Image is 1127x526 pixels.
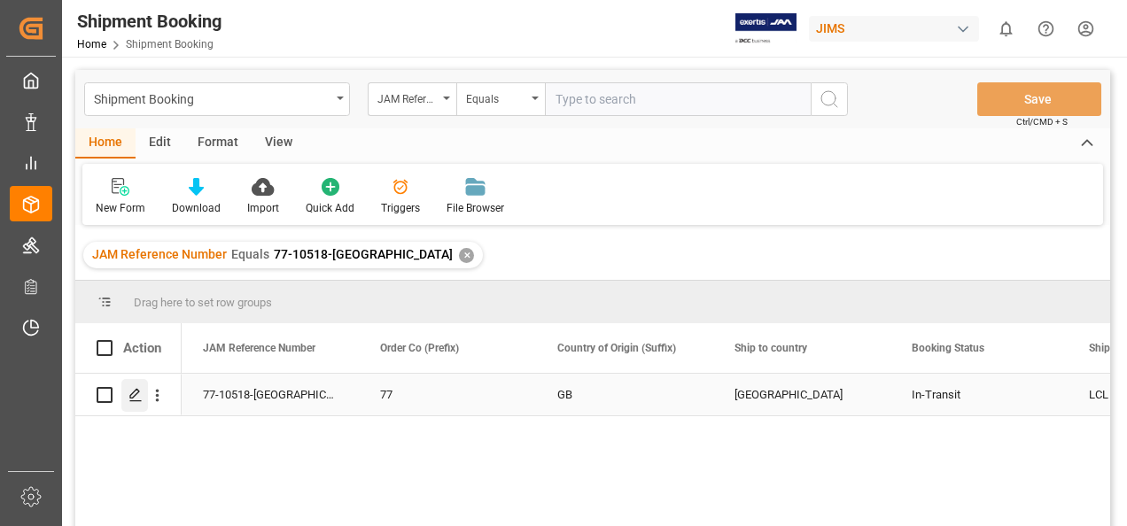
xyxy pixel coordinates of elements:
button: open menu [456,82,545,116]
div: New Form [96,200,145,216]
div: JAM Reference Number [377,87,438,107]
div: Action [123,340,161,356]
div: File Browser [447,200,504,216]
div: [GEOGRAPHIC_DATA] [734,375,869,415]
div: In-Transit [912,375,1046,415]
span: Ctrl/CMD + S [1016,115,1068,128]
div: Edit [136,128,184,159]
button: Help Center [1026,9,1066,49]
img: Exertis%20JAM%20-%20Email%20Logo.jpg_1722504956.jpg [735,13,797,44]
div: Download [172,200,221,216]
button: open menu [368,82,456,116]
span: Country of Origin (Suffix) [557,342,676,354]
div: View [252,128,306,159]
div: 77-10518-[GEOGRAPHIC_DATA] [182,374,359,415]
div: 77 [380,375,515,415]
div: Format [184,128,252,159]
div: Import [247,200,279,216]
span: Drag here to set row groups [134,296,272,309]
div: Home [75,128,136,159]
span: Equals [231,247,269,261]
div: Equals [466,87,526,107]
span: Order Co (Prefix) [380,342,459,354]
div: Triggers [381,200,420,216]
button: show 0 new notifications [986,9,1026,49]
span: 77-10518-[GEOGRAPHIC_DATA] [274,247,453,261]
button: search button [811,82,848,116]
div: GB [557,375,692,415]
div: Press SPACE to select this row. [75,374,182,416]
span: Booking Status [912,342,984,354]
button: Save [977,82,1101,116]
input: Type to search [545,82,811,116]
div: Shipment Booking [77,8,222,35]
span: JAM Reference Number [92,247,227,261]
span: JAM Reference Number [203,342,315,354]
a: Home [77,38,106,50]
div: JIMS [809,16,979,42]
button: JIMS [809,12,986,45]
button: open menu [84,82,350,116]
span: Ship to country [734,342,807,354]
div: Quick Add [306,200,354,216]
div: Shipment Booking [94,87,330,109]
div: ✕ [459,248,474,263]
